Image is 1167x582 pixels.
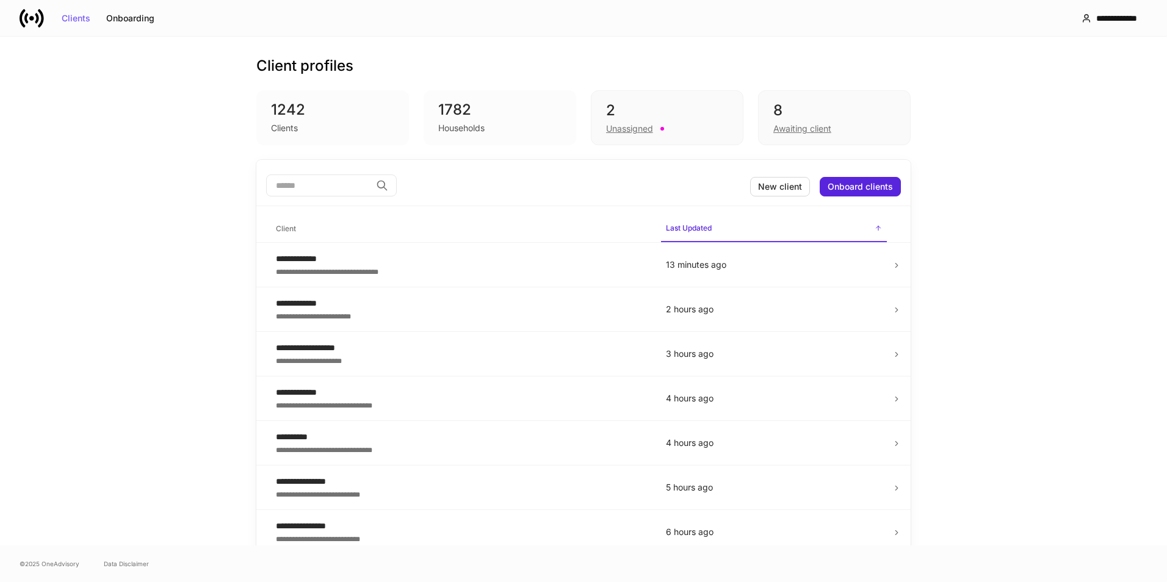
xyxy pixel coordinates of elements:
[666,259,882,271] p: 13 minutes ago
[606,123,653,135] div: Unassigned
[666,526,882,538] p: 6 hours ago
[666,303,882,315] p: 2 hours ago
[104,559,149,569] a: Data Disclaimer
[62,14,90,23] div: Clients
[773,101,895,120] div: 8
[256,56,353,76] h3: Client profiles
[54,9,98,28] button: Clients
[106,14,154,23] div: Onboarding
[666,222,712,234] h6: Last Updated
[438,100,562,120] div: 1782
[820,177,901,196] button: Onboard clients
[666,437,882,449] p: 4 hours ago
[606,101,728,120] div: 2
[271,217,651,242] span: Client
[773,123,831,135] div: Awaiting client
[98,9,162,28] button: Onboarding
[666,481,882,494] p: 5 hours ago
[758,182,802,191] div: New client
[666,348,882,360] p: 3 hours ago
[438,122,485,134] div: Households
[271,122,298,134] div: Clients
[661,216,887,242] span: Last Updated
[758,90,911,145] div: 8Awaiting client
[276,223,296,234] h6: Client
[828,182,893,191] div: Onboard clients
[666,392,882,404] p: 4 hours ago
[591,90,743,145] div: 2Unassigned
[20,559,79,569] span: © 2025 OneAdvisory
[750,177,810,196] button: New client
[271,100,394,120] div: 1242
